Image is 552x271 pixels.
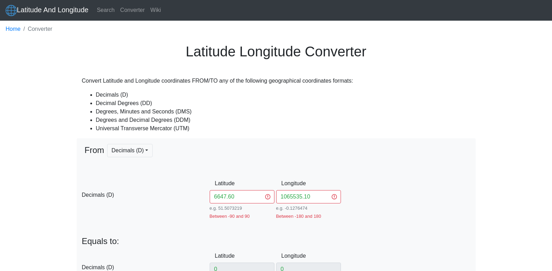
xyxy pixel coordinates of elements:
li: Decimals (D) [96,91,470,99]
span: From [85,144,104,174]
div: Between -90 and 90 [210,213,274,220]
small: e.g. -0.1276474 [276,205,341,211]
label: Longitude [276,177,298,190]
label: Latitude [210,177,231,190]
span: Decimals (D) [82,191,210,199]
a: Home [6,25,21,33]
button: Decimals (D) [107,144,153,157]
a: Search [94,3,118,17]
li: Decimal Degrees (DD) [96,99,470,107]
div: Between -180 and 180 [276,213,341,220]
li: Universal Transverse Mercator (UTM) [96,124,470,133]
a: Latitude And Longitude [6,3,89,18]
p: Convert Latitude and Longitude coordinates FROM/TO any of the following geographical coordinates ... [82,77,470,85]
label: Latitude [210,249,231,263]
li: Degrees and Decimal Degrees (DDM) [96,116,470,124]
a: Wiki [148,3,164,17]
li: Converter [21,25,53,33]
label: Longitude [276,249,298,263]
li: Degrees, Minutes and Seconds (DMS) [96,107,470,116]
a: Converter [117,3,147,17]
small: e.g. 51.5073219 [210,205,274,211]
img: Latitude And Longitude [6,5,17,16]
p: Equals to: [82,236,470,246]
